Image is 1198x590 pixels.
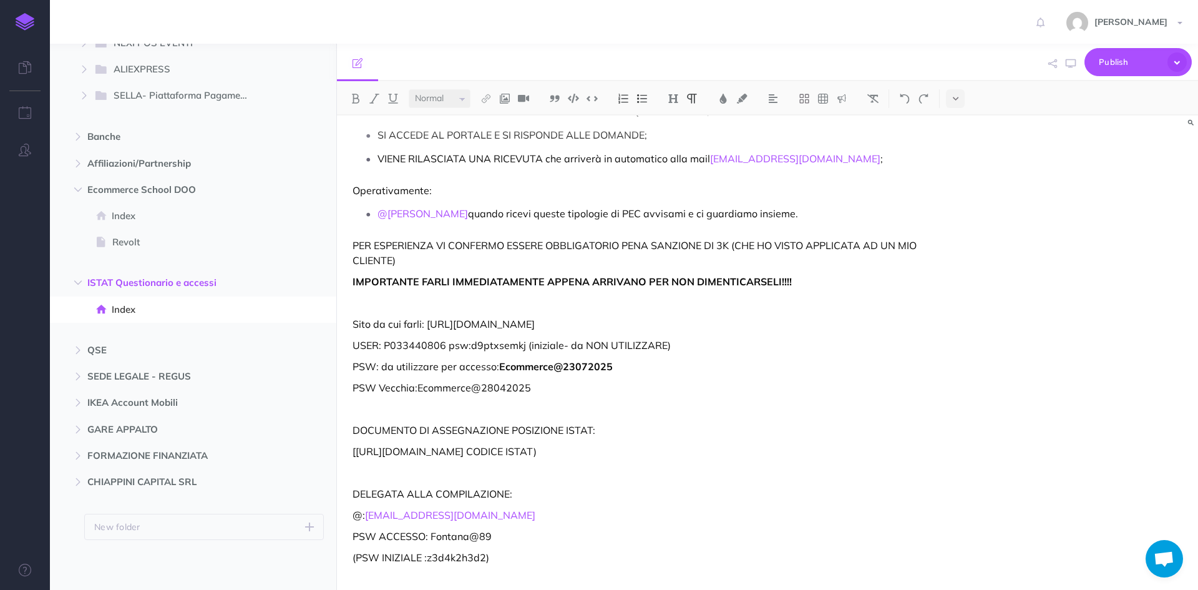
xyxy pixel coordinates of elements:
p: DOCUMENTO DI ASSEGNAZIONE POSIZIONE ISTAT: [353,423,924,438]
strong: IMPORTANTE FARLI IMMEDIATAMENTE APPENA ARRIVANO PER NON DIMENTICARSELI!!!! [353,275,792,288]
span: [PERSON_NAME] [1088,16,1174,27]
img: Bold button [350,94,361,104]
img: Undo [899,94,910,104]
span: Index [112,302,261,317]
img: Code block button [568,94,579,103]
img: Link button [480,94,492,104]
span: Publish [1099,52,1161,72]
strong: Ecommerce@23072025 [499,360,613,373]
img: Clear styles button [867,94,879,104]
span: Index [112,209,261,224]
span: IKEA Account Mobili [87,395,246,410]
img: Blockquote button [549,94,560,104]
p: @: [353,508,924,523]
img: Underline button [387,94,399,104]
img: logo-mark.svg [16,13,34,31]
span: GARE APPALTO [87,422,246,437]
img: Inline code button [587,94,598,103]
span: SELLA- Piattaforma Pagamenti Heroes [114,88,263,104]
p: USER: P033440806 psw:d9ptxsemkj (iniziale- da NON UTILIZZARE) [353,338,924,353]
img: 773ddf364f97774a49de44848d81cdba.jpg [1066,12,1088,34]
p: DELEGATA ALLA COMPILAZIONE: [353,486,924,501]
a: @[PERSON_NAME] [377,207,468,220]
span: QSE [87,343,246,358]
span: CHIAPPINI CAPITAL SRL [87,474,246,489]
p: PSW ACCESSO: Fontana@89 [353,529,924,544]
a: [EMAIL_ADDRESS][DOMAIN_NAME] [710,152,880,165]
span: ALIEXPRESS [114,62,243,78]
img: Alignment dropdown menu button [767,94,779,104]
img: Text color button [718,94,729,104]
p: PER ESPERIENZA VI CONFERMO ESSERE OBBLIGATORIO PENA SANZIONE DI 3K (CHE HO VISTO APPLICATA AD UN ... [353,238,924,268]
span: SEDE LEGALE - REGUS [87,369,246,384]
img: Text background color button [736,94,748,104]
p: PSW Vecchia:Ecommerce@28042025 [353,380,924,395]
img: Italic button [369,94,380,104]
img: Redo [918,94,929,104]
p: VIENE RILASCIATA UNA RICEVUTA che arriverà in automatico alla mail ; [377,149,924,168]
span: Ecommerce School DOO [87,182,246,197]
img: Headings dropdown button [668,94,679,104]
img: Callout dropdown menu button [836,94,847,104]
span: Affiliazioni/Partnership [87,156,246,171]
p: PSW: da utilizzare per accesso: [353,359,924,374]
img: Ordered list button [618,94,629,104]
p: New folder [94,520,140,534]
a: [EMAIL_ADDRESS][DOMAIN_NAME] [365,509,535,521]
span: ISTAT Questionario e accessi [87,275,246,290]
button: New folder [84,514,324,540]
p: [[URL][DOMAIN_NAME] CODICE ISTAT) [353,444,924,459]
div: Aprire la chat [1146,540,1183,578]
p: (PSW INIZIALE :z3d4k2h3d2) [353,550,924,565]
span: Banche [87,129,246,144]
img: Add video button [518,94,529,104]
button: Publish [1084,48,1192,76]
img: Paragraph button [686,94,698,104]
img: Unordered list button [636,94,648,104]
span: Revolt [112,235,261,250]
img: Add image button [499,94,510,104]
img: Create table button [817,94,829,104]
span: FORMAZIONE FINANZIATA [87,448,246,463]
p: Sito da cui farli: [URL][DOMAIN_NAME] [353,317,924,332]
p: SI ACCEDE AL PORTALE E SI RISPONDE ALLE DOMANDE; [377,125,924,144]
p: quando ricevi queste tipologie di PEC avvisami e ci guardiamo insieme. [377,204,924,223]
p: Operativamente: [353,183,924,198]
